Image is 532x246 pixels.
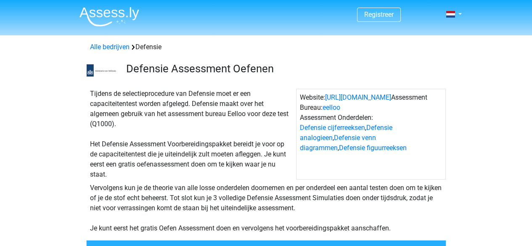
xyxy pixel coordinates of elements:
[87,89,296,180] div: Tijdens de selectieprocedure van Defensie moet er een capaciteitentest worden afgelegd. Defensie ...
[300,124,392,142] a: Defensie analogieen
[90,43,130,51] a: Alle bedrijven
[364,11,394,19] a: Registreer
[339,144,407,152] a: Defensie figuurreeksen
[87,42,446,52] div: Defensie
[79,7,139,26] img: Assessly
[87,183,446,233] div: Vervolgens kun je de theorie van alle losse onderdelen doornemen en per onderdeel een aantal test...
[300,124,365,132] a: Defensie cijferreeksen
[296,89,446,180] div: Website: Assessment Bureau: Assessment Onderdelen: , , ,
[325,93,391,101] a: [URL][DOMAIN_NAME]
[126,62,439,75] h3: Defensie Assessment Oefenen
[323,103,340,111] a: eelloo
[300,134,376,152] a: Defensie venn diagrammen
